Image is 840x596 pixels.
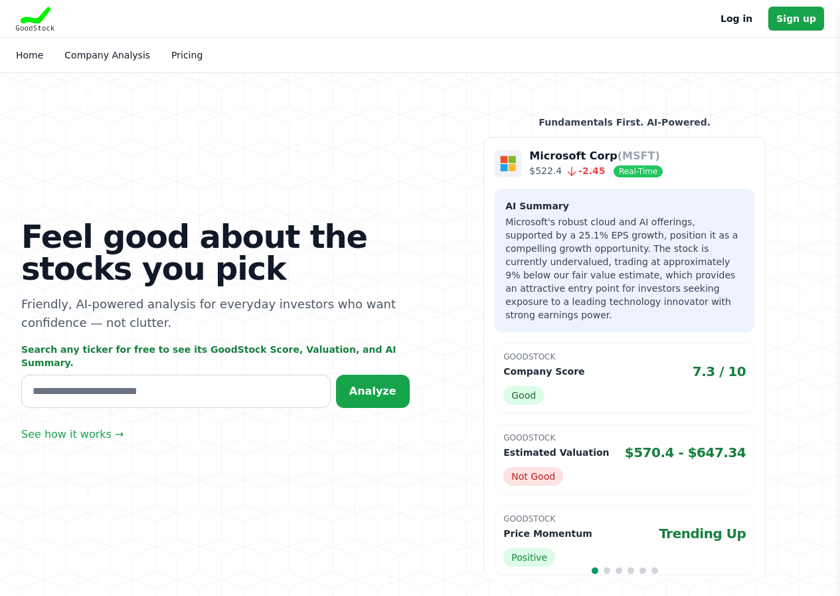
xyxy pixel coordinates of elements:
[693,362,746,381] span: 7.3 / 10
[21,295,410,332] p: Friendly, AI-powered analysis for everyday investors who want confidence — not clutter.
[618,149,660,162] span: (MSFT)
[21,343,410,369] p: Search any ticker for free to see its GoodStock Score, Valuation, and AI Summary.
[495,150,521,177] img: Company Logo
[16,7,54,31] img: Goodstock Logo
[503,386,544,405] span: Good
[483,137,766,592] div: 1 / 6
[503,433,746,443] p: GoodStock
[768,7,824,31] a: Sign up
[659,524,746,543] span: Trending Up
[336,375,410,408] button: Analyze
[483,137,766,592] a: Company Logo Microsoft Corp(MSFT) $522.4 -2.45 Real-Time AI Summary Microsoft's robust cloud and ...
[505,215,744,322] p: Microsoft's robust cloud and AI offerings, supported by a 25.1% EPS growth, position it as a comp...
[349,385,396,397] span: Analyze
[21,221,410,284] h1: Feel good about the stocks you pick
[503,365,584,378] p: Company Score
[651,567,658,574] span: Go to slide 6
[21,427,124,443] a: See how it works →
[604,567,610,574] span: Go to slide 2
[614,165,663,177] span: Real-Time
[628,567,634,574] span: Go to slide 4
[505,199,744,213] h3: AI Summary
[171,50,203,60] a: Pricing
[483,116,766,129] p: Fundamentals First. AI-Powered.
[503,351,746,362] p: GoodStock
[503,527,592,540] p: Price Momentum
[625,443,746,462] span: $570.4 - $647.34
[503,514,746,524] p: GoodStock
[529,164,663,178] p: $522.4
[503,467,563,486] span: Not Good
[562,165,605,176] span: -2.45
[639,567,646,574] span: Go to slide 5
[529,148,663,164] p: Microsoft Corp
[592,567,598,574] span: Go to slide 1
[16,50,43,60] a: Home
[616,567,622,574] span: Go to slide 3
[64,50,150,60] a: Company Analysis
[503,548,555,567] span: Positive
[503,446,609,459] p: Estimated Valuation
[720,11,752,27] a: Log in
